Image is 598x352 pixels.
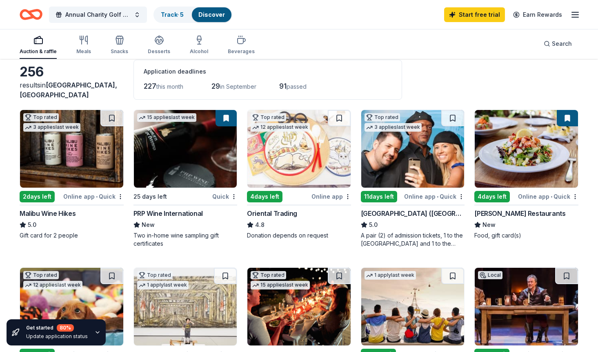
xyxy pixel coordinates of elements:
div: A pair (2) of admission tickets, 1 to the [GEOGRAPHIC_DATA] and 1 to the [GEOGRAPHIC_DATA] [361,231,465,248]
span: 5.0 [28,220,36,230]
div: Get started [26,324,88,332]
div: Desserts [148,48,170,55]
div: 256 [20,64,124,80]
div: Local [478,271,502,279]
div: Application deadlines [144,67,392,76]
img: Image for Oriental Trading [247,110,351,188]
div: Online app Quick [518,191,578,202]
div: 15 applies last week [251,281,310,289]
button: Desserts [148,32,170,59]
span: 29 [211,82,220,90]
span: New [142,220,155,230]
span: passed [287,83,307,90]
a: Image for Oriental TradingTop rated12 applieslast week4days leftOnline appOriental Trading4.8Dona... [247,110,351,240]
div: 11 days left [361,191,397,202]
span: in September [220,83,256,90]
img: Image for BarkBox [20,268,123,345]
a: Image for PRP Wine International15 applieslast week25 days leftQuickPRP Wine InternationalNewTwo ... [133,110,238,248]
div: Donation depends on request [247,231,351,240]
div: 25 days left [133,192,167,202]
div: 12 applies last week [23,281,82,289]
a: Image for Malibu Wine HikesTop rated3 applieslast week2days leftOnline app•QuickMalibu Wine Hikes... [20,110,124,240]
span: 4.8 [255,220,265,230]
div: Quick [212,191,237,202]
div: Top rated [365,113,400,121]
div: Online app Quick [63,191,124,202]
div: 3 applies last week [365,123,422,132]
img: Image for Hollywood Wax Museum (Hollywood) [361,110,465,188]
div: Beverages [228,48,255,55]
div: Food, gift card(s) [474,231,578,240]
span: • [551,193,552,200]
div: Auction & raffle [20,48,57,55]
div: Top rated [23,271,59,279]
div: Top rated [251,271,286,279]
a: Home [20,5,42,24]
img: Image for Let's Roam [361,268,465,345]
span: New [482,220,496,230]
div: Oriental Trading [247,209,297,218]
div: 1 apply last week [137,281,189,289]
div: PRP Wine International [133,209,203,218]
div: Meals [76,48,91,55]
div: 15 applies last week [137,113,196,122]
span: 91 [279,82,287,90]
button: Annual Charity Golf Tournament [49,7,147,23]
a: Start free trial [444,7,505,22]
div: 4 days left [474,191,510,202]
button: Search [537,36,578,52]
span: in [20,81,117,99]
button: Meals [76,32,91,59]
span: 5.0 [369,220,378,230]
button: Track· 5Discover [153,7,232,23]
div: Top rated [251,113,286,121]
a: Image for Hollywood Wax Museum (Hollywood)Top rated3 applieslast week11days leftOnline app•Quick[... [361,110,465,248]
button: Auction & raffle [20,32,57,59]
button: Beverages [228,32,255,59]
span: [GEOGRAPHIC_DATA], [GEOGRAPHIC_DATA] [20,81,117,99]
span: Annual Charity Golf Tournament [65,10,131,20]
span: • [437,193,438,200]
div: 3 applies last week [23,123,80,132]
div: Top rated [137,271,173,279]
div: 2 days left [20,191,55,202]
a: Track· 5 [161,11,184,18]
img: Image for PRP Wine International [134,110,237,188]
div: [PERSON_NAME] Restaurants [474,209,565,218]
div: results [20,80,124,100]
img: Image for A Noise Within [475,268,578,345]
div: 12 applies last week [251,123,310,132]
button: Snacks [111,32,128,59]
span: Search [552,39,572,49]
div: Update application status [26,333,88,340]
img: Image for The Broad [134,268,237,345]
div: Gift card for 2 people [20,231,124,240]
span: 227 [144,82,156,90]
div: 4 days left [247,191,282,202]
a: Earn Rewards [508,7,567,22]
img: Image for Cameron Mitchell Restaurants [475,110,578,188]
div: [GEOGRAPHIC_DATA] ([GEOGRAPHIC_DATA]) [361,209,465,218]
button: Alcohol [190,32,208,59]
img: Image for CookinGenie [247,268,351,345]
div: 1 apply last week [365,271,416,280]
div: Online app Quick [404,191,465,202]
div: Online app [311,191,351,202]
a: Image for Cameron Mitchell Restaurants4days leftOnline app•Quick[PERSON_NAME] RestaurantsNewFood,... [474,110,578,240]
a: Discover [198,11,225,18]
span: this month [156,83,183,90]
span: • [96,193,98,200]
div: Malibu Wine Hikes [20,209,76,218]
div: Two in-home wine sampling gift certificates [133,231,238,248]
div: Top rated [23,113,59,121]
img: Image for Malibu Wine Hikes [20,110,123,188]
div: Snacks [111,48,128,55]
div: 80 % [57,324,74,332]
div: Alcohol [190,48,208,55]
